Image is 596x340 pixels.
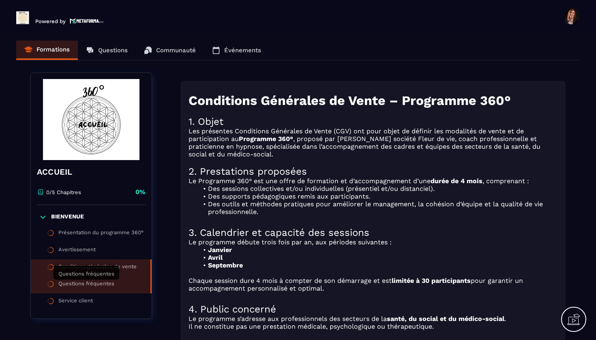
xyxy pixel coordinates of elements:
strong: Programme 360° [239,135,293,143]
p: BIENVENUE [51,213,84,221]
p: Chaque session dure 4 mois à compter de son démarrage et est pour garantir un accompagnement pers... [189,277,557,292]
img: logo [70,17,104,24]
div: Conditions générales de vente [58,263,137,272]
strong: durée de 4 mois [431,177,482,185]
li: Des supports pédagogiques remis aux participants. [198,192,557,200]
p: 0/5 Chapitres [46,189,81,195]
h2: 2. Prestations proposées [189,166,557,177]
h2: 1. Objet [189,116,557,127]
img: logo-branding [16,11,29,24]
p: Le Programme 360° est une offre de formation et d’accompagnement d’une , comprenant : [189,177,557,185]
strong: Avril [208,254,223,261]
li: Des outils et méthodes pratiques pour améliorer le management, la cohésion d’équipe et la qualité... [198,200,557,216]
div: Questions fréquentes [58,280,114,289]
img: banner [37,79,146,160]
div: Avertissement [58,246,96,255]
strong: Conditions Générales de Vente – Programme 360° [189,93,511,108]
h2: 4. Public concerné [189,304,557,315]
strong: Septembre [208,261,243,269]
p: 0% [135,188,146,197]
h4: ACCUEIL [37,166,146,177]
li: Des sessions collectives et/ou individuelles (présentiel et/ou distanciel). [198,185,557,192]
p: Le programme débute trois fois par an, aux périodes suivantes : [189,238,557,246]
strong: limitée à 30 participants [392,277,471,284]
p: Powered by [35,18,66,24]
p: Il ne constitue pas une prestation médicale, psychologique ou thérapeutique. [189,323,557,330]
p: Le programme s’adresse aux professionnels des secteurs de la . [189,315,557,323]
strong: Janvier [208,246,232,254]
h2: 3. Calendrier et capacité des sessions [189,227,557,238]
strong: santé, du social et du médico-social [387,315,504,323]
div: Présentation du programme 360° [58,229,144,238]
div: Service client [58,297,93,306]
p: Les présentes Conditions Générales de Vente (CGV) ont pour objet de définir les modalités de vent... [189,127,557,158]
span: Questions fréquentes [58,271,114,277]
